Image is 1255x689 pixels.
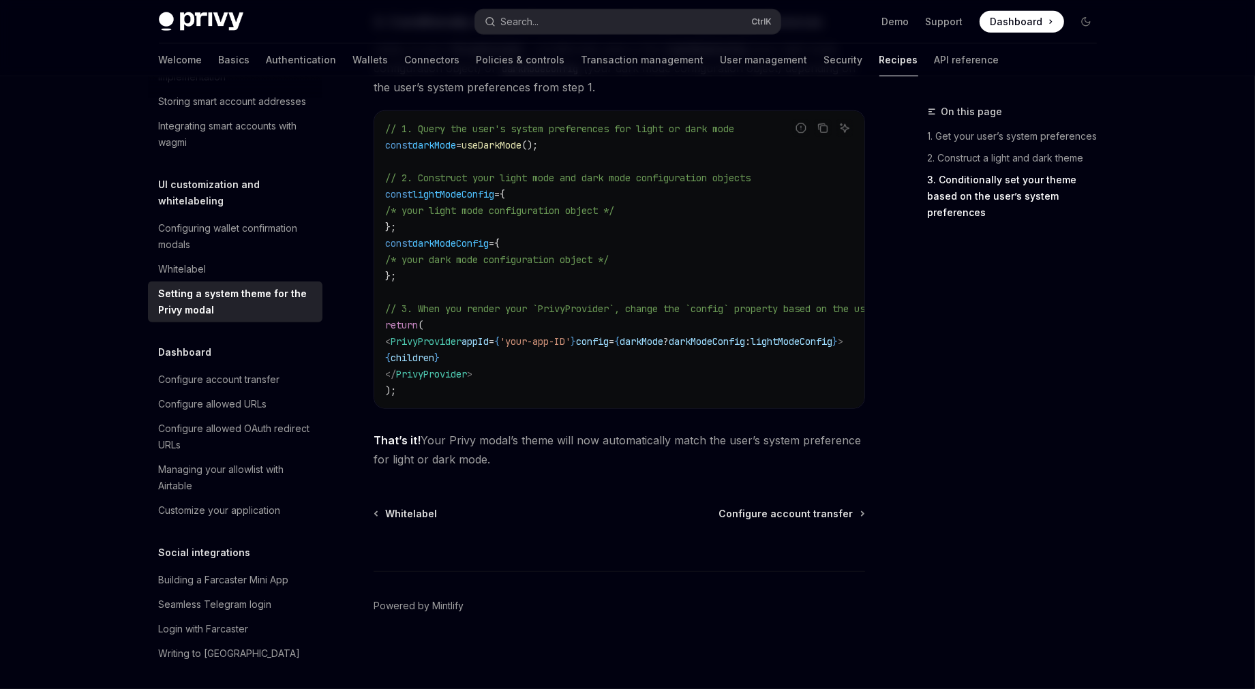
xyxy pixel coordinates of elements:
a: 2. Construct a light and dark theme [928,147,1108,169]
span: = [609,335,614,348]
span: darkMode [620,335,663,348]
span: On this page [941,104,1003,120]
span: Configure account transfer [719,507,853,521]
a: Configure account transfer [719,507,864,521]
span: // 2. Construct your light mode and dark mode configuration objects [385,172,751,184]
span: return [385,319,418,331]
span: (); [521,139,538,151]
span: 'your-app-ID' [500,335,571,348]
a: Basics [219,44,250,76]
div: Seamless Telegram login [159,596,272,613]
a: Policies & controls [477,44,565,76]
div: Login with Farcaster [159,621,249,637]
a: Integrating smart accounts with wagmi [148,114,322,155]
span: appId [462,335,489,348]
a: Configure account transfer [148,367,322,392]
a: Writing to [GEOGRAPHIC_DATA] [148,641,322,666]
span: darkModeConfig [412,237,489,249]
a: Managing your allowlist with Airtable [148,457,322,498]
span: const [385,237,412,249]
div: Storing smart account addresses [159,93,307,110]
h5: UI customization and whitelabeling [159,177,322,209]
span: useDarkMode [462,139,521,151]
span: darkModeConfig [669,335,745,348]
span: /* your light mode configuration object */ [385,204,614,217]
a: Setting a system theme for the Privy modal [148,281,322,322]
div: Managing your allowlist with Airtable [159,461,314,494]
a: Recipes [879,44,918,76]
button: Toggle dark mode [1075,11,1097,33]
span: Ctrl K [752,16,772,27]
a: 1. Get your user’s system preferences [928,125,1108,147]
span: Dashboard [991,15,1043,29]
div: Configure allowed OAuth redirect URLs [159,420,314,453]
h5: Dashboard [159,344,212,361]
a: Wallets [353,44,389,76]
span: = [489,237,494,249]
button: Copy the contents from the code block [814,119,832,137]
div: Building a Farcaster Mini App [159,572,289,588]
a: 3. Conditionally set your theme based on the user’s system preferences [928,169,1108,224]
button: Open search [475,10,781,34]
a: Whitelabel [375,507,437,521]
span: = [494,188,500,200]
div: Configure account transfer [159,371,280,388]
a: Login with Farcaster [148,617,322,641]
div: Configuring wallet confirmation modals [159,220,314,253]
span: ? [663,335,669,348]
span: ); [385,384,396,397]
span: /* your dark mode configuration object */ [385,254,609,266]
span: { [614,335,620,348]
span: { [494,237,500,249]
span: { [494,335,500,348]
span: < [385,335,391,348]
span: : [745,335,751,348]
span: { [385,352,391,364]
span: darkMode [412,139,456,151]
span: = [489,335,494,348]
button: Report incorrect code [792,119,810,137]
span: } [832,335,838,348]
span: // 3. When you render your `PrivyProvider`, change the `config` property based on the user's syst... [385,303,991,315]
span: lightModeConfig [412,188,494,200]
span: // 1. Query the user's system preferences for light or dark mode [385,123,734,135]
a: Dashboard [980,11,1064,33]
a: Configuring wallet confirmation modals [148,216,322,257]
a: Whitelabel [148,257,322,281]
span: const [385,139,412,151]
span: }; [385,270,396,282]
span: config [576,335,609,348]
span: > [838,335,843,348]
div: Customize your application [159,502,281,519]
a: User management [721,44,808,76]
a: Transaction management [581,44,704,76]
a: Authentication [267,44,337,76]
span: }; [385,221,396,233]
div: Writing to [GEOGRAPHIC_DATA] [159,645,301,662]
div: Integrating smart accounts with wagmi [159,118,314,151]
div: Whitelabel [159,261,207,277]
span: Your Privy modal’s theme will now automatically match the user’s system preference for light or d... [374,431,865,469]
span: lightModeConfig [751,335,832,348]
span: Whitelabel [385,507,437,521]
a: Connectors [405,44,460,76]
button: Ask AI [836,119,853,137]
a: Support [926,15,963,29]
div: Setting a system theme for the Privy modal [159,286,314,318]
div: Search... [501,14,539,30]
a: Seamless Telegram login [148,592,322,617]
span: </ [385,368,396,380]
a: Building a Farcaster Mini App [148,568,322,592]
span: PrivyProvider [396,368,467,380]
a: Welcome [159,44,202,76]
a: Powered by Mintlify [374,599,464,613]
a: Security [824,44,863,76]
span: = [456,139,462,151]
a: Demo [882,15,909,29]
img: dark logo [159,12,243,31]
a: Customize your application [148,498,322,523]
span: } [571,335,576,348]
strong: That’s it! [374,433,421,447]
span: { [500,188,505,200]
span: ( [418,319,423,331]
